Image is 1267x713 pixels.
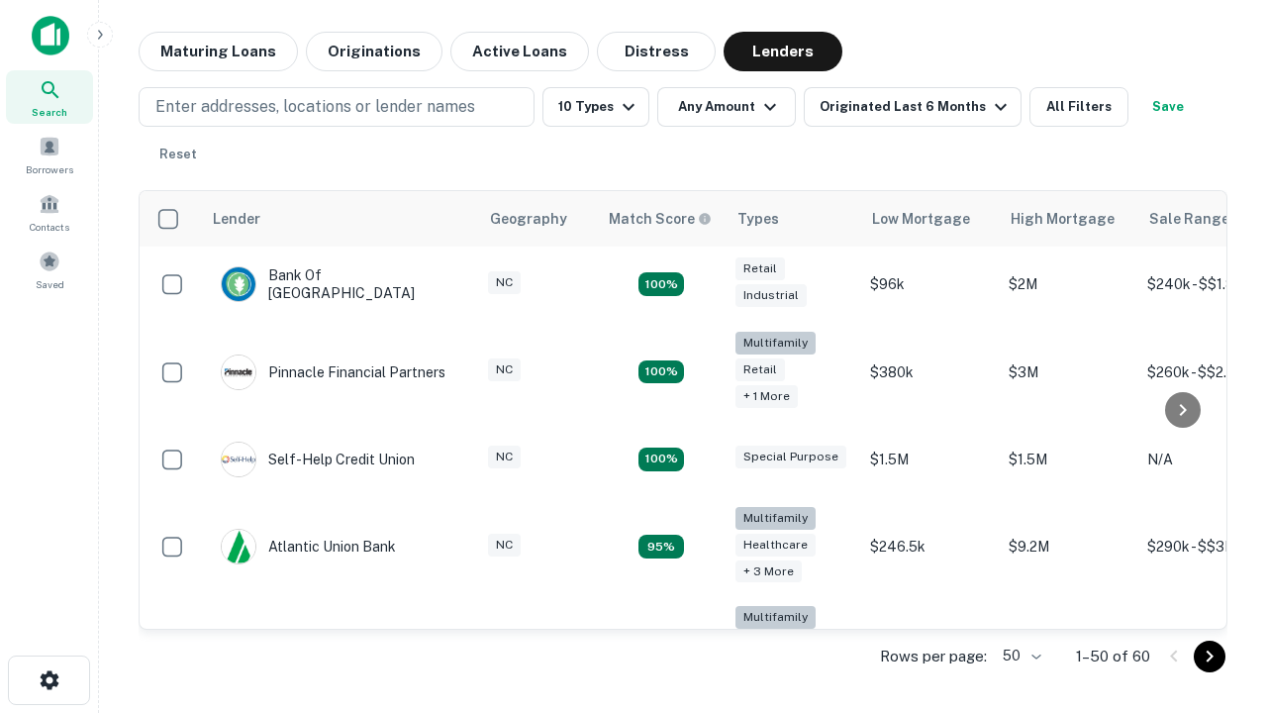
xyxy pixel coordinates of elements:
img: picture [222,530,255,563]
td: $9.2M [999,497,1137,597]
p: 1–50 of 60 [1076,645,1150,668]
img: capitalize-icon.png [32,16,69,55]
div: Atlantic Union Bank [221,529,396,564]
div: + 1 more [735,385,798,408]
img: picture [222,443,255,476]
div: NC [488,358,521,381]
td: $3.2M [999,596,1137,696]
div: Multifamily [735,332,816,355]
button: Save your search to get updates of matches that match your search criteria. [1136,87,1200,127]
button: Go to next page [1194,641,1225,672]
div: NC [488,534,521,557]
a: Contacts [6,185,93,239]
button: Originated Last 6 Months [804,87,1022,127]
td: $246.5k [860,497,999,597]
div: The Fidelity Bank [221,629,381,664]
a: Search [6,70,93,124]
div: Matching Properties: 15, hasApolloMatch: undefined [638,272,684,296]
td: $380k [860,322,999,422]
div: 50 [995,642,1044,670]
div: Matching Properties: 9, hasApolloMatch: undefined [638,535,684,559]
div: Types [737,207,779,231]
button: Distress [597,32,716,71]
td: $2M [999,247,1137,322]
button: Lenders [724,32,842,71]
div: Bank Of [GEOGRAPHIC_DATA] [221,266,458,302]
td: $96k [860,247,999,322]
img: picture [222,267,255,301]
div: Geography [490,207,567,231]
td: $246k [860,596,999,696]
a: Borrowers [6,128,93,181]
div: NC [488,446,521,468]
span: Search [32,104,67,120]
div: Special Purpose [735,446,846,468]
th: Types [726,191,860,247]
div: + 3 more [735,560,802,583]
div: Healthcare [735,534,816,557]
th: Geography [478,191,597,247]
td: $3M [999,322,1137,422]
td: $1.5M [999,422,1137,497]
button: Maturing Loans [139,32,298,71]
img: picture [222,356,255,389]
p: Enter addresses, locations or lender names [155,95,475,119]
th: Low Mortgage [860,191,999,247]
th: Capitalize uses an advanced AI algorithm to match your search with the best lender. The match sco... [597,191,726,247]
button: Any Amount [657,87,796,127]
button: 10 Types [542,87,649,127]
div: Capitalize uses an advanced AI algorithm to match your search with the best lender. The match sco... [609,208,712,230]
div: Self-help Credit Union [221,442,415,477]
div: Retail [735,257,785,280]
button: Reset [146,135,210,174]
button: Originations [306,32,442,71]
div: Originated Last 6 Months [820,95,1013,119]
span: Contacts [30,219,69,235]
div: Matching Properties: 17, hasApolloMatch: undefined [638,360,684,384]
div: Retail [735,358,785,381]
div: Industrial [735,284,807,307]
span: Saved [36,276,64,292]
div: Sale Range [1149,207,1229,231]
th: Lender [201,191,478,247]
button: All Filters [1029,87,1128,127]
button: Enter addresses, locations or lender names [139,87,535,127]
div: Matching Properties: 11, hasApolloMatch: undefined [638,448,684,471]
h6: Match Score [609,208,708,230]
iframe: Chat Widget [1168,555,1267,650]
td: $1.5M [860,422,999,497]
p: Rows per page: [880,645,987,668]
button: Active Loans [450,32,589,71]
div: Low Mortgage [872,207,970,231]
div: Multifamily [735,606,816,629]
div: Multifamily [735,507,816,530]
span: Borrowers [26,161,73,177]
div: High Mortgage [1011,207,1115,231]
div: Lender [213,207,260,231]
a: Saved [6,243,93,296]
div: Pinnacle Financial Partners [221,355,445,390]
div: NC [488,271,521,294]
th: High Mortgage [999,191,1137,247]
